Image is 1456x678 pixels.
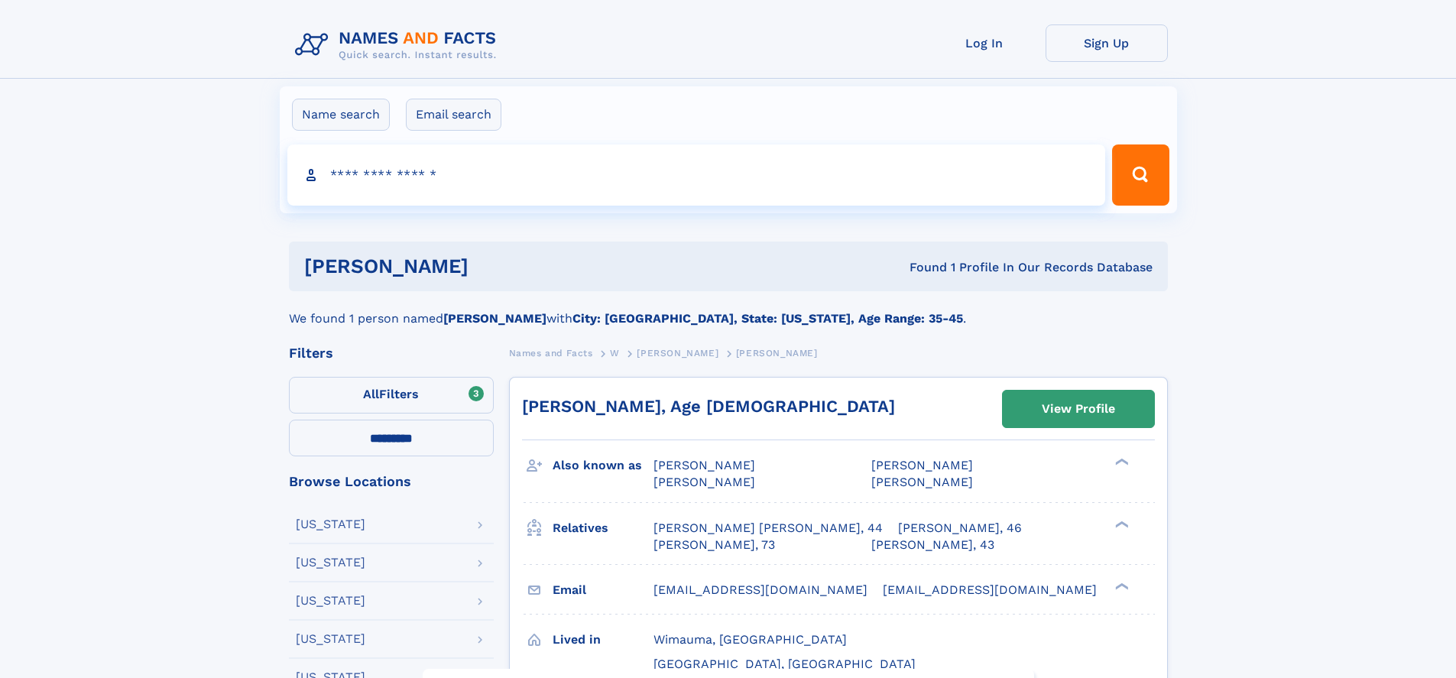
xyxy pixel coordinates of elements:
[296,633,365,645] div: [US_STATE]
[653,657,916,671] span: [GEOGRAPHIC_DATA], [GEOGRAPHIC_DATA]
[883,582,1097,597] span: [EMAIL_ADDRESS][DOMAIN_NAME]
[923,24,1046,62] a: Log In
[871,475,973,489] span: [PERSON_NAME]
[289,475,494,488] div: Browse Locations
[1112,144,1169,206] button: Search Button
[1046,24,1168,62] a: Sign Up
[653,537,775,553] a: [PERSON_NAME], 73
[296,595,365,607] div: [US_STATE]
[1111,519,1130,529] div: ❯
[509,343,593,362] a: Names and Facts
[553,577,653,603] h3: Email
[1111,457,1130,467] div: ❯
[689,259,1153,276] div: Found 1 Profile In Our Records Database
[296,556,365,569] div: [US_STATE]
[406,99,501,131] label: Email search
[610,348,620,358] span: W
[1003,391,1154,427] a: View Profile
[610,343,620,362] a: W
[637,348,718,358] span: [PERSON_NAME]
[289,346,494,360] div: Filters
[287,144,1106,206] input: search input
[653,520,883,537] a: [PERSON_NAME] [PERSON_NAME], 44
[304,257,689,276] h1: [PERSON_NAME]
[871,537,994,553] a: [PERSON_NAME], 43
[553,515,653,541] h3: Relatives
[653,475,755,489] span: [PERSON_NAME]
[296,518,365,530] div: [US_STATE]
[1111,581,1130,591] div: ❯
[522,397,895,416] a: [PERSON_NAME], Age [DEMOGRAPHIC_DATA]
[443,311,546,326] b: [PERSON_NAME]
[292,99,390,131] label: Name search
[637,343,718,362] a: [PERSON_NAME]
[553,453,653,478] h3: Also known as
[653,458,755,472] span: [PERSON_NAME]
[1042,391,1115,427] div: View Profile
[572,311,963,326] b: City: [GEOGRAPHIC_DATA], State: [US_STATE], Age Range: 35-45
[363,387,379,401] span: All
[653,582,867,597] span: [EMAIL_ADDRESS][DOMAIN_NAME]
[653,632,847,647] span: Wimauma, [GEOGRAPHIC_DATA]
[289,377,494,414] label: Filters
[289,291,1168,328] div: We found 1 person named with .
[898,520,1022,537] a: [PERSON_NAME], 46
[736,348,818,358] span: [PERSON_NAME]
[289,24,509,66] img: Logo Names and Facts
[871,458,973,472] span: [PERSON_NAME]
[553,627,653,653] h3: Lived in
